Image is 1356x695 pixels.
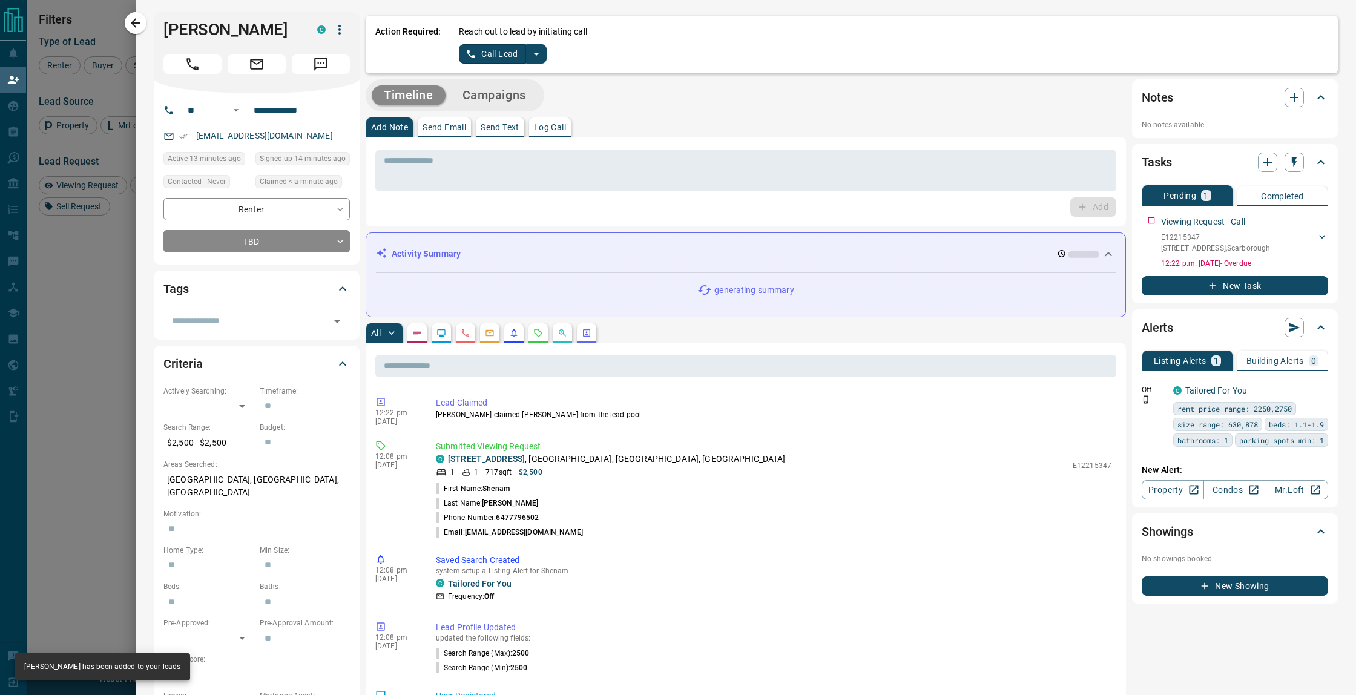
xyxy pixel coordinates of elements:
button: Campaigns [450,85,538,105]
span: Active 13 minutes ago [168,153,241,165]
p: [PERSON_NAME] claimed [PERSON_NAME] from the lead pool [436,409,1111,420]
span: 2500 [512,649,529,657]
div: Criteria [163,349,350,378]
p: [GEOGRAPHIC_DATA], [GEOGRAPHIC_DATA], [GEOGRAPHIC_DATA] [163,470,350,502]
span: [EMAIL_ADDRESS][DOMAIN_NAME] [465,528,583,536]
p: Beds: [163,581,254,592]
p: Credit Score: [163,654,350,665]
div: condos.ca [436,579,444,587]
svg: Listing Alerts [509,328,519,338]
p: 1 [1203,191,1208,200]
svg: Calls [461,328,470,338]
button: New Showing [1142,576,1328,596]
div: Tags [163,274,350,303]
p: updated the following fields: [436,634,1111,642]
svg: Lead Browsing Activity [436,328,446,338]
h1: [PERSON_NAME] [163,20,299,39]
span: Contacted - Never [168,176,226,188]
p: system setup a Listing Alert for Shenam [436,567,1111,575]
div: Showings [1142,517,1328,546]
div: Activity Summary [376,243,1116,265]
p: Building Alerts [1246,357,1304,365]
p: Saved Search Created [436,554,1111,567]
span: Email [228,54,286,74]
svg: Agent Actions [582,328,591,338]
strong: Off [484,592,494,601]
p: 1 [450,467,455,478]
button: Timeline [372,85,446,105]
svg: Emails [485,328,495,338]
span: 6477796502 [496,513,539,522]
p: E12215347 [1073,460,1111,471]
div: Renter [163,198,350,220]
p: [DATE] [375,575,418,583]
p: Pre-Approval Amount: [260,618,350,628]
p: Reach out to lead by initiating call [459,25,587,38]
p: New Alert: [1142,464,1328,476]
p: , [GEOGRAPHIC_DATA], [GEOGRAPHIC_DATA], [GEOGRAPHIC_DATA] [448,453,786,466]
a: Tailored For You [1185,386,1247,395]
span: size range: 630,878 [1177,418,1258,430]
a: [STREET_ADDRESS] [448,454,525,464]
button: Open [329,313,346,330]
p: Home Type: [163,545,254,556]
p: Min Size: [260,545,350,556]
a: Condos [1203,480,1266,499]
h2: Notes [1142,88,1173,107]
p: Frequency: [448,591,494,602]
a: Mr.Loft [1266,480,1328,499]
p: [STREET_ADDRESS] , Scarborough [1161,243,1270,254]
span: bathrooms: 1 [1177,434,1228,446]
p: Actively Searching: [163,386,254,397]
span: Shenam [482,484,510,493]
p: 1 [1214,357,1219,365]
p: No showings booked [1142,553,1328,564]
span: parking spots min: 1 [1239,434,1324,446]
p: Activity Summary [392,248,461,260]
p: Viewing Request - Call [1161,216,1245,228]
a: Tailored For You [448,579,512,588]
p: 12:08 pm [375,566,418,575]
p: 0 [1311,357,1316,365]
p: Off [1142,384,1166,395]
span: Call [163,54,222,74]
p: Send Text [481,123,519,131]
p: Log Call [534,123,566,131]
a: Property [1142,480,1204,499]
p: 1 [474,467,478,478]
span: Message [292,54,350,74]
span: 2500 [510,664,527,672]
div: condos.ca [317,25,326,34]
div: Alerts [1142,313,1328,342]
p: Listing Alerts [1154,357,1206,365]
p: 717 sqft [485,467,512,478]
p: Baths: [260,581,350,592]
span: beds: 1.1-1.9 [1269,418,1324,430]
p: Search Range: [163,422,254,433]
p: No notes available [1142,119,1328,130]
p: Pending [1163,191,1196,200]
p: E12215347 [1161,232,1270,243]
p: Pre-Approved: [163,618,254,628]
h2: Alerts [1142,318,1173,337]
p: Search Range (Max) : [436,648,530,659]
span: Signed up 14 minutes ago [260,153,346,165]
p: Email: [436,527,583,538]
div: [PERSON_NAME] has been added to your leads [24,657,180,677]
button: Call Lead [459,44,526,64]
div: condos.ca [436,455,444,463]
p: Lead Profile Updated [436,621,1111,634]
p: 12:22 pm [375,409,418,417]
p: Last Name: [436,498,539,509]
div: Sat Aug 16 2025 [163,152,249,169]
p: All [371,329,381,337]
p: Send Email [423,123,466,131]
p: [DATE] [375,642,418,650]
p: Submitted Viewing Request [436,440,1111,453]
p: 12:08 pm [375,452,418,461]
span: Claimed < a minute ago [260,176,338,188]
svg: Requests [533,328,543,338]
div: Tasks [1142,148,1328,177]
div: TBD [163,230,350,252]
p: $2,500 - $2,500 [163,433,254,453]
